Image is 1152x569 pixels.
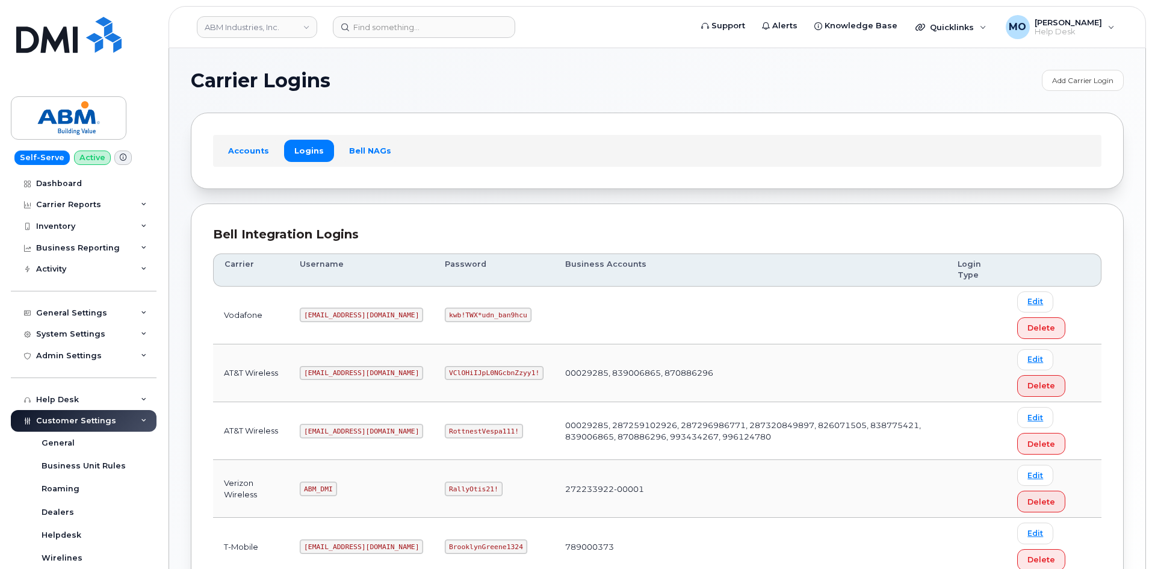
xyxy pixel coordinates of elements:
[445,308,531,322] code: kwb!TWX*udn_ban9hcu
[213,287,289,344] td: Vodafone
[445,424,523,438] code: RottnestVespa111!
[300,424,423,438] code: [EMAIL_ADDRESS][DOMAIN_NAME]
[300,366,423,381] code: [EMAIL_ADDRESS][DOMAIN_NAME]
[1017,491,1065,512] button: Delete
[1027,496,1055,508] span: Delete
[947,253,1006,287] th: Login Type
[339,140,401,161] a: Bell NAGs
[1017,523,1053,544] a: Edit
[554,344,947,402] td: 00029285, 839006865, 870886296
[213,253,289,287] th: Carrier
[1017,433,1065,455] button: Delete
[284,140,334,161] a: Logins
[1027,554,1055,565] span: Delete
[1017,465,1053,486] a: Edit
[1017,375,1065,397] button: Delete
[300,539,423,554] code: [EMAIL_ADDRESS][DOMAIN_NAME]
[213,344,289,402] td: AT&T Wireless
[213,402,289,460] td: AT&T Wireless
[445,539,527,554] code: BrooklynGreene1324
[300,482,336,496] code: ABM_DMI
[300,308,423,322] code: [EMAIL_ADDRESS][DOMAIN_NAME]
[1042,70,1124,91] a: Add Carrier Login
[218,140,279,161] a: Accounts
[1017,407,1053,428] a: Edit
[445,482,502,496] code: RallyOtis21!
[289,253,434,287] th: Username
[191,72,330,90] span: Carrier Logins
[213,226,1101,243] div: Bell Integration Logins
[1017,349,1053,370] a: Edit
[554,253,947,287] th: Business Accounts
[1027,322,1055,334] span: Delete
[434,253,554,287] th: Password
[445,366,543,381] code: VClOHiIJpL0NGcbnZzyy1!
[1027,380,1055,391] span: Delete
[1017,317,1065,339] button: Delete
[1017,291,1053,312] a: Edit
[554,402,947,460] td: 00029285, 287259102926, 287296986771, 287320849897, 826071505, 838775421, 839006865, 870886296, 9...
[1027,438,1055,450] span: Delete
[554,460,947,518] td: 272233922-00001
[213,460,289,518] td: Verizon Wireless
